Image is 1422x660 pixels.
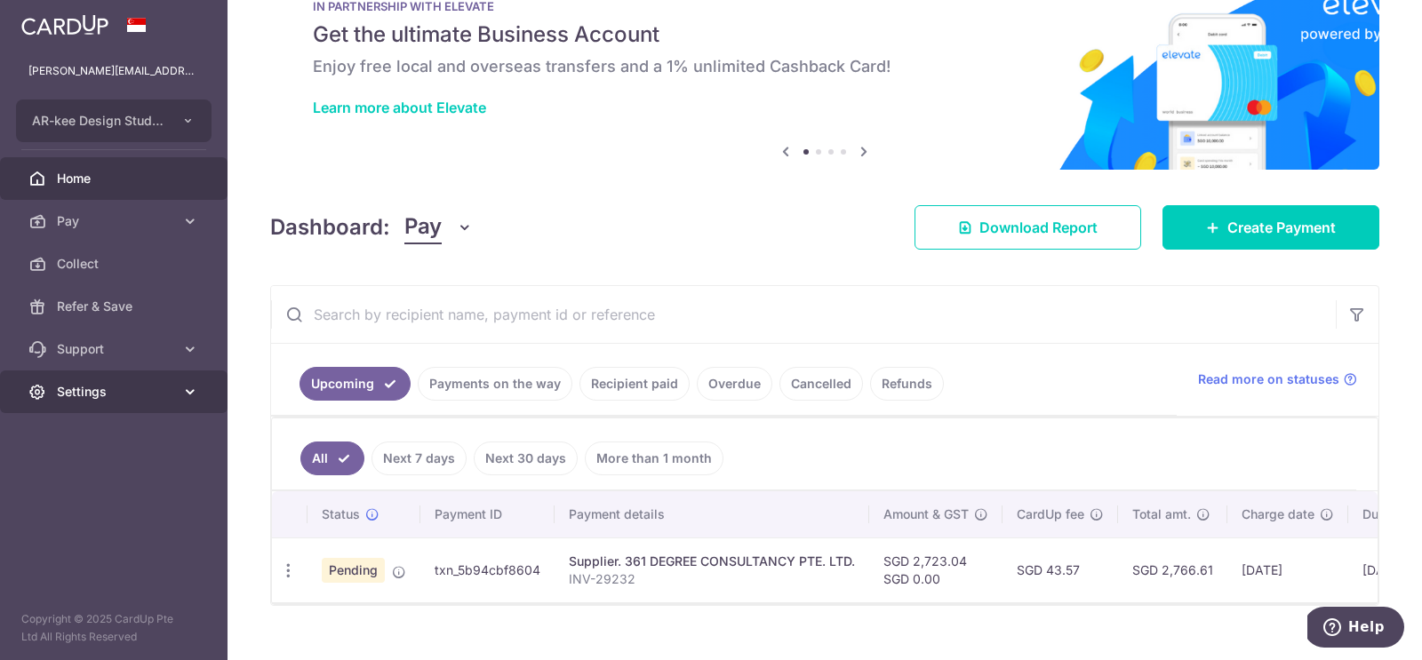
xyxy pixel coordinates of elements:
input: Search by recipient name, payment id or reference [271,286,1336,343]
button: Pay [404,211,473,244]
a: Learn more about Elevate [313,99,486,116]
button: AR-kee Design Studio Pte Ltd [16,99,212,142]
span: Home [57,170,174,187]
h5: Get the ultimate Business Account [313,20,1337,49]
span: Refer & Save [57,298,174,315]
img: CardUp [21,14,108,36]
span: Pay [404,211,442,244]
div: Supplier. 361 DEGREE CONSULTANCY PTE. LTD. [569,553,855,570]
span: AR-kee Design Studio Pte Ltd [32,112,164,130]
h6: Enjoy free local and overseas transfers and a 1% unlimited Cashback Card! [313,56,1337,77]
th: Payment details [555,491,869,537]
span: Create Payment [1227,217,1336,238]
a: Payments on the way [418,367,572,401]
a: Upcoming [300,367,411,401]
td: SGD 43.57 [1003,537,1118,602]
th: Payment ID [420,491,555,537]
span: Read more on statuses [1198,370,1339,388]
a: All [300,441,364,475]
span: Pending [322,558,385,583]
td: [DATE] [1227,537,1348,602]
span: Download Report [979,217,1098,238]
span: Support [57,340,174,358]
a: Read more on statuses [1198,370,1357,388]
a: Next 7 days [371,441,467,475]
iframe: Opens a widget where you can find more information [1307,607,1404,651]
span: Amount & GST [883,505,969,523]
a: Next 30 days [474,441,578,475]
span: Pay [57,212,174,230]
span: Settings [57,383,174,401]
td: txn_5b94cbf8604 [420,537,555,602]
a: Overdue [697,367,772,401]
p: [PERSON_NAME][EMAIL_ADDRESS][PERSON_NAME][DOMAIN_NAME] [28,62,199,80]
span: Charge date [1242,505,1314,523]
a: Download Report [915,205,1141,250]
span: CardUp fee [1017,505,1084,523]
span: Due date [1362,505,1416,523]
td: SGD 2,766.61 [1118,537,1227,602]
span: Collect [57,255,174,273]
p: INV-29232 [569,570,855,588]
td: SGD 2,723.04 SGD 0.00 [869,537,1003,602]
a: Cancelled [779,367,863,401]
span: Status [322,505,360,523]
a: Refunds [870,367,944,401]
a: More than 1 month [585,441,723,475]
span: Total amt. [1132,505,1191,523]
h4: Dashboard: [270,211,390,243]
a: Recipient paid [579,367,690,401]
a: Create Payment [1162,205,1379,250]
